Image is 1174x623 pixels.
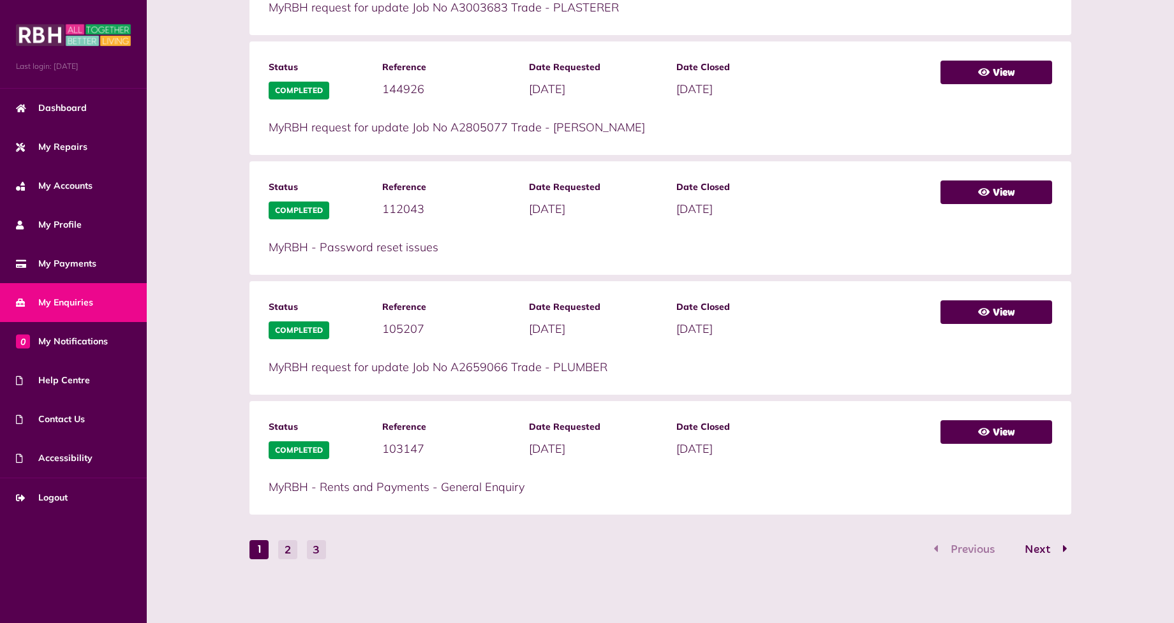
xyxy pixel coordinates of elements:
p: MyRBH - Password reset issues [269,238,928,256]
img: MyRBH [16,22,131,48]
span: Dashboard [16,101,87,115]
span: 103147 [382,441,424,456]
p: MyRBH request for update Job No A2805077 Trade - [PERSON_NAME] [269,119,928,136]
span: My Notifications [16,335,108,348]
span: [DATE] [529,441,565,456]
span: [DATE] [529,82,565,96]
span: Status [269,180,369,194]
span: [DATE] [529,321,565,336]
span: Help Centre [16,374,90,387]
span: My Accounts [16,179,93,193]
a: View [940,61,1052,84]
span: Completed [269,82,329,99]
span: Reference [382,180,517,194]
span: Status [269,61,369,74]
span: Reference [382,420,517,434]
span: My Payments [16,257,96,270]
span: Logout [16,491,68,504]
span: [DATE] [676,82,713,96]
span: Date Closed [676,420,811,434]
span: Date Requested [529,300,664,314]
span: Date Requested [529,180,664,194]
span: [DATE] [676,321,713,336]
span: Reference [382,300,517,314]
button: Go to page 3 [307,540,326,559]
span: Next [1015,544,1060,555]
span: Status [269,300,369,314]
span: My Profile [16,218,82,231]
span: 144926 [382,82,424,96]
span: Contact Us [16,413,85,426]
span: Date Closed [676,300,811,314]
span: My Enquiries [16,296,93,309]
a: View [940,420,1052,444]
span: My Repairs [16,140,87,154]
a: View [940,180,1052,204]
span: Date Closed [676,61,811,74]
span: Accessibility [16,451,93,465]
span: Reference [382,61,517,74]
span: Last login: [DATE] [16,61,131,72]
p: MyRBH - Rents and Payments - General Enquiry [269,478,928,495]
a: View [940,300,1052,324]
span: Completed [269,321,329,339]
span: [DATE] [676,202,713,216]
span: Completed [269,441,329,459]
span: 0 [16,334,30,348]
span: Completed [269,202,329,219]
button: Go to page 2 [278,540,297,559]
span: [DATE] [529,202,565,216]
span: Date Requested [529,61,664,74]
span: 112043 [382,202,424,216]
span: Status [269,420,369,434]
span: Date Closed [676,180,811,194]
span: Date Requested [529,420,664,434]
span: 105207 [382,321,424,336]
p: MyRBH request for update Job No A2659066 Trade - PLUMBER [269,358,928,376]
button: Go to page 2 [1011,541,1071,559]
span: [DATE] [676,441,713,456]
